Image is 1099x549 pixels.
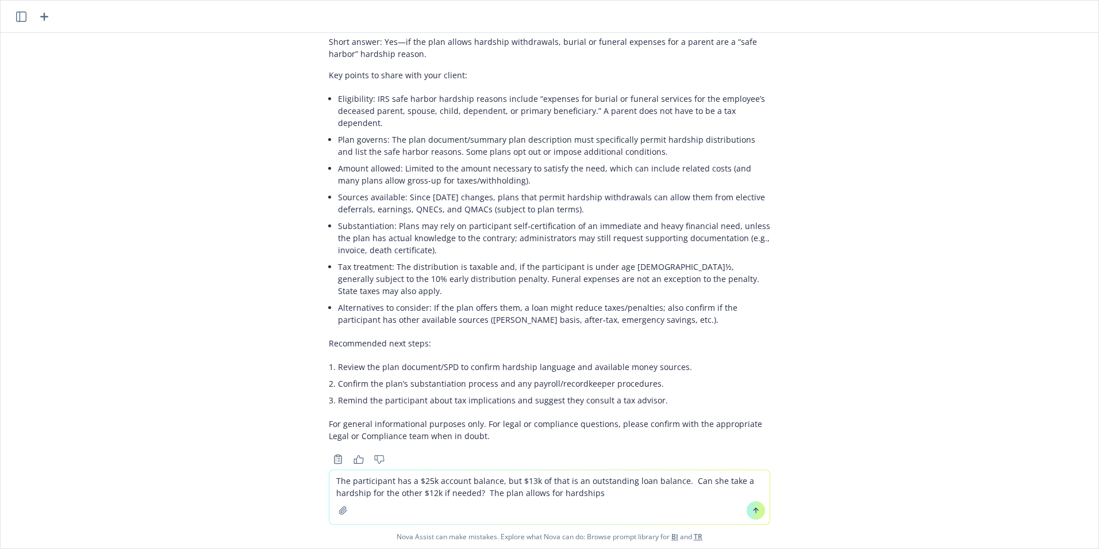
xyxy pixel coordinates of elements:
li: Confirm the plan’s substantiation process and any payroll/recordkeeper procedures. [338,375,770,392]
p: Short answer: Yes—if the plan allows hardship withdrawals, burial or funeral expenses for a paren... [329,36,770,60]
li: Eligibility: IRS safe harbor hardship reasons include “expenses for burial or funeral services fo... [338,90,770,131]
p: Key points to share with your client: [329,69,770,81]
li: Remind the participant about tax implications and suggest they consult a tax advisor. [338,392,770,409]
span: Nova Assist can make mistakes. Explore what Nova can do: Browse prompt library for and [5,525,1094,548]
li: Plan governs: The plan document/summary plan description must specifically permit hardship distri... [338,131,770,160]
a: BI [671,532,678,542]
li: Alternatives to consider: If the plan offers them, a loan might reduce taxes/penalties; also conf... [338,299,770,328]
li: Substantiation: Plans may rely on participant self‑certification of an immediate and heavy financ... [338,218,770,258]
button: Thumbs down [370,451,389,467]
p: For general informational purposes only. For legal or compliance questions, please confirm with t... [329,418,770,442]
li: Sources available: Since [DATE] changes, plans that permit hardship withdrawals can allow them fr... [338,189,770,218]
a: TR [694,532,702,542]
li: Review the plan document/SPD to confirm hardship language and available money sources. [338,359,770,375]
svg: Copy to clipboard [333,454,343,464]
textarea: The participant has a $25k account balance, but $13k of that is an outstanding loan balance. Can ... [329,470,770,524]
li: Amount allowed: Limited to the amount necessary to satisfy the need, which can include related co... [338,160,770,189]
p: Recommended next steps: [329,337,770,349]
li: Tax treatment: The distribution is taxable and, if the participant is under age [DEMOGRAPHIC_DATA... [338,258,770,299]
